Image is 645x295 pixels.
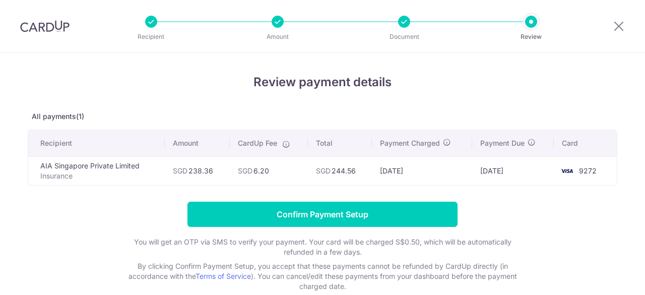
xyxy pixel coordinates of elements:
th: Card [554,130,617,156]
span: Payment Due [480,138,525,148]
a: Terms of Service [196,272,251,280]
td: 244.56 [308,156,372,185]
p: Recipient [114,32,188,42]
p: Review [494,32,568,42]
span: SGD [316,166,331,175]
span: 9272 [579,166,597,175]
th: Total [308,130,372,156]
span: SGD [238,166,252,175]
iframe: Opens a widget where you can find more information [580,265,635,290]
td: [DATE] [472,156,554,185]
p: By clicking Confirm Payment Setup, you accept that these payments cannot be refunded by CardUp di... [121,261,524,291]
span: CardUp Fee [238,138,277,148]
td: 238.36 [165,156,229,185]
p: Document [367,32,441,42]
span: SGD [173,166,187,175]
th: Recipient [28,130,165,156]
p: You will get an OTP via SMS to verify your payment. Your card will be charged S$0.50, which will ... [121,237,524,257]
p: Insurance [40,171,157,181]
input: Confirm Payment Setup [187,202,458,227]
span: Payment Charged [380,138,440,148]
td: [DATE] [372,156,472,185]
td: AIA Singapore Private Limited [28,156,165,185]
td: 6.20 [230,156,308,185]
h4: Review payment details [28,73,617,91]
p: All payments(1) [28,111,617,122]
img: <span class="translation_missing" title="translation missing: en.account_steps.new_confirm_form.b... [557,165,577,177]
img: CardUp [20,20,70,32]
th: Amount [165,130,229,156]
p: Amount [240,32,315,42]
